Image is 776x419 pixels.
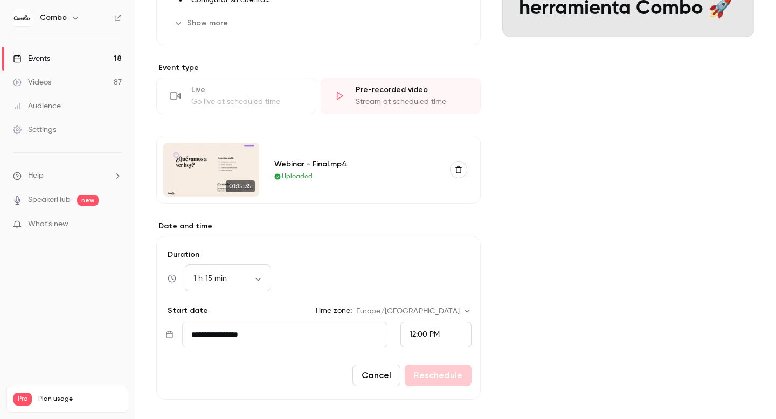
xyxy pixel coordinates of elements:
[28,194,71,206] a: SpeakerHub
[315,305,352,316] label: Time zone:
[165,305,208,316] p: Start date
[13,77,51,88] div: Videos
[13,53,50,64] div: Events
[77,195,99,206] span: new
[191,85,303,95] div: Live
[13,170,122,181] li: help-dropdown-opener
[226,180,255,192] span: 01:15:35
[400,322,472,347] div: From
[191,96,303,107] div: Go live at scheduled time
[13,124,56,135] div: Settings
[40,12,67,23] h6: Combo
[28,219,68,230] span: What's new
[13,9,31,26] img: Combo
[156,221,481,232] label: Date and time
[356,85,467,95] div: Pre-recorded video
[13,393,32,406] span: Pro
[170,15,234,32] button: Show more
[28,170,44,181] span: Help
[321,78,481,114] div: Pre-recorded videoStream at scheduled time
[352,365,400,386] button: Cancel
[165,249,472,260] label: Duration
[410,331,440,338] span: 12:00 PM
[156,62,481,73] p: Event type
[38,395,121,403] span: Plan usage
[156,78,316,114] div: LiveGo live at scheduled time
[13,101,61,111] div: Audience
[274,158,437,170] div: Webinar - Final.mp4
[282,172,313,181] span: Uploaded
[185,273,271,284] div: 1 h 15 min
[356,306,472,317] div: Europe/[GEOGRAPHIC_DATA]
[109,220,122,229] iframe: Noticeable Trigger
[356,96,467,107] div: Stream at scheduled time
